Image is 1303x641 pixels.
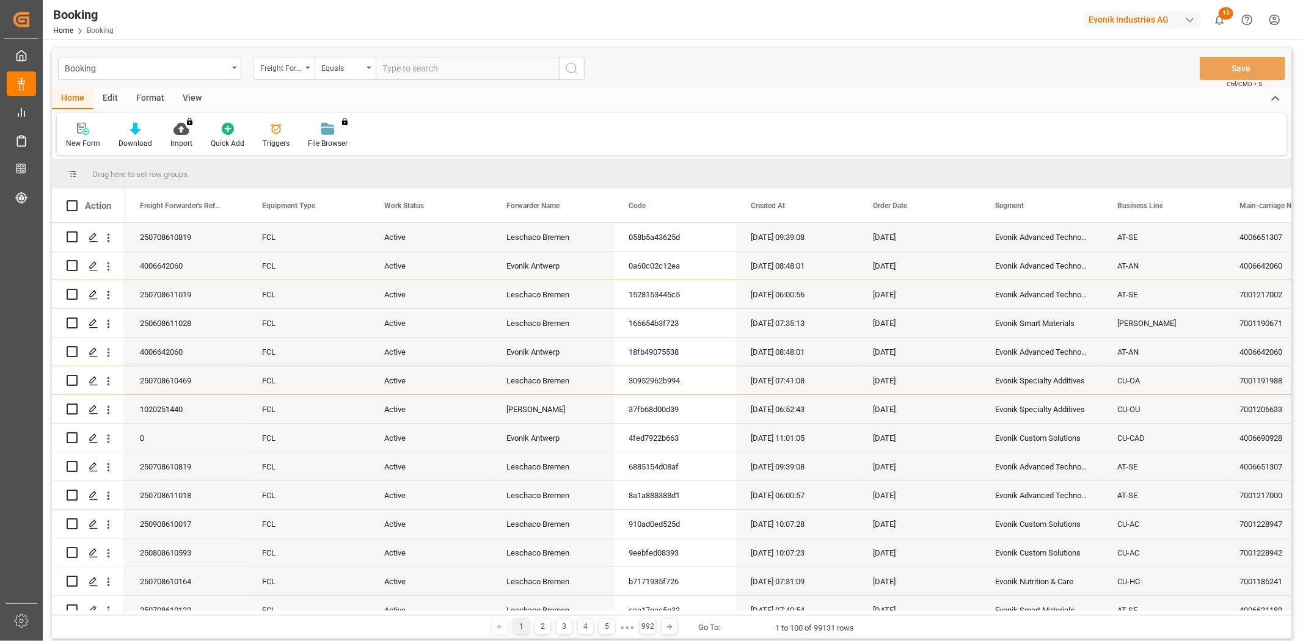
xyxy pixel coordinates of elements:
div: 2 [535,619,550,634]
div: Go To: [698,621,720,634]
div: [DATE] [858,280,980,308]
div: Press SPACE to select this row. [52,223,125,252]
div: 1528153445c5 [614,280,736,308]
div: Booking [65,60,228,75]
div: Evonik Advanced Technologies [980,280,1103,308]
div: 30952962b994 [614,366,736,394]
div: 250708610819 [125,223,247,251]
div: [DATE] [858,538,980,567]
div: 250708611018 [125,481,247,509]
div: FCL [247,252,370,280]
div: Format [127,89,173,109]
span: Freight Forwarder's Reference No. [140,201,222,210]
div: Triggers [263,138,290,149]
div: Leschaco Bremen [492,223,614,251]
div: Leschaco Bremen [492,596,614,624]
div: Edit [93,89,127,109]
input: Type to search [376,57,559,80]
button: Save [1200,57,1285,80]
div: 4006642060 [125,252,247,280]
div: FCL [247,538,370,567]
div: Evonik Custom Solutions [980,510,1103,538]
div: CU-OA [1103,366,1225,394]
div: Press SPACE to select this row. [52,596,125,625]
button: open menu [58,57,241,80]
div: Press SPACE to select this row. [52,567,125,596]
div: [DATE] [858,452,980,480]
div: Active [370,309,492,337]
div: AT-SE [1103,280,1225,308]
div: Press SPACE to select this row. [52,309,125,338]
div: Equals [321,60,363,74]
div: [DATE] [858,424,980,452]
div: 4fed7922b663 [614,424,736,452]
div: Active [370,452,492,480]
div: [DATE] [858,481,980,509]
div: 18fb49075538 [614,338,736,366]
div: FCL [247,452,370,480]
div: New Form [66,138,100,149]
div: Quick Add [211,138,244,149]
span: Main-carriage No. [1239,201,1298,210]
span: 15 [1219,7,1233,20]
div: Evonik Custom Solutions [980,538,1103,567]
div: [PERSON_NAME] [1103,309,1225,337]
span: Drag here to set row groups [92,170,188,179]
div: Evonik Custom Solutions [980,424,1103,452]
button: open menu [315,57,376,80]
div: [DATE] 07:31:09 [736,567,858,595]
div: [DATE] 06:52:43 [736,395,858,423]
div: Download [119,138,152,149]
div: Press SPACE to select this row. [52,510,125,538]
div: FCL [247,481,370,509]
div: [DATE] 07:41:08 [736,366,858,394]
div: Active [370,223,492,251]
div: FCL [247,567,370,595]
div: [DATE] [858,309,980,337]
div: Home [52,89,93,109]
div: [DATE] [858,596,980,624]
div: FCL [247,395,370,423]
span: Business Line [1117,201,1163,210]
div: AT-SE [1103,223,1225,251]
div: Press SPACE to select this row. [52,538,125,567]
div: 0a60c02c12ea [614,252,736,280]
div: Evonik Advanced Technologies [980,252,1103,280]
div: 250708610819 [125,452,247,480]
div: Leschaco Bremen [492,481,614,509]
div: caa17eac5e33 [614,596,736,624]
div: FCL [247,424,370,452]
div: 6885154d08af [614,452,736,480]
div: Evonik Antwerp [492,424,614,452]
div: [DATE] 09:39:08 [736,223,858,251]
div: Active [370,338,492,366]
div: [DATE] [858,395,980,423]
div: FCL [247,309,370,337]
button: Help Center [1233,6,1261,34]
button: show 15 new notifications [1206,6,1233,34]
button: Evonik Industries AG [1084,8,1206,31]
div: [DATE] 07:40:54 [736,596,858,624]
div: 0 [125,424,247,452]
div: Active [370,280,492,308]
div: Evonik Antwerp [492,252,614,280]
div: 250808610593 [125,538,247,567]
div: Leschaco Bremen [492,567,614,595]
div: Press SPACE to select this row. [52,395,125,424]
div: 1020251440 [125,395,247,423]
div: 166654b3f723 [614,309,736,337]
div: Active [370,424,492,452]
div: View [173,89,211,109]
div: Leschaco Bremen [492,510,614,538]
div: [DATE] [858,510,980,538]
div: Evonik Specialty Additives [980,366,1103,394]
span: Work Status [384,201,424,210]
div: 992 [640,619,655,634]
div: [DATE] 10:07:28 [736,510,858,538]
div: [DATE] [858,252,980,280]
div: AT-AN [1103,338,1225,366]
div: CU-AC [1103,510,1225,538]
div: [DATE] 06:00:57 [736,481,858,509]
div: Press SPACE to select this row. [52,424,125,452]
div: [DATE] 06:00:56 [736,280,858,308]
